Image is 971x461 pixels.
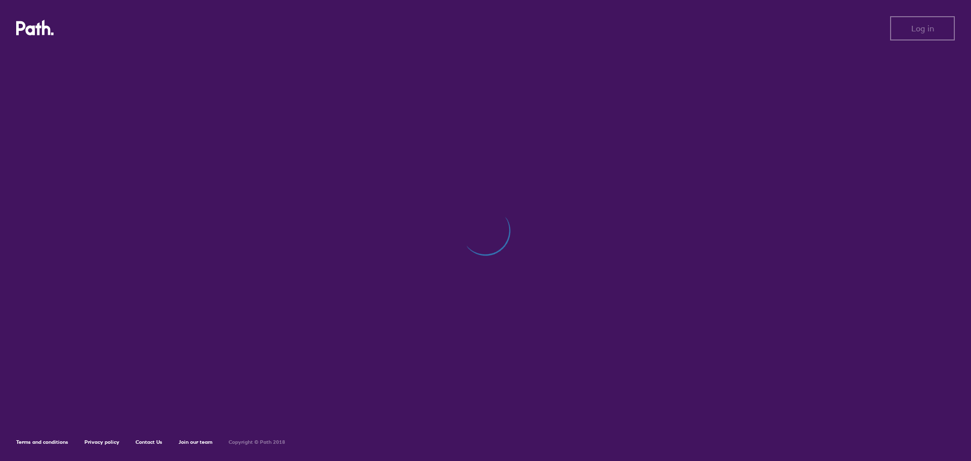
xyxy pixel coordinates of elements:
[179,439,212,445] a: Join our team
[16,439,68,445] a: Terms and conditions
[890,16,955,40] button: Log in
[136,439,162,445] a: Contact Us
[911,24,934,33] span: Log in
[229,439,285,445] h6: Copyright © Path 2018
[84,439,119,445] a: Privacy policy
